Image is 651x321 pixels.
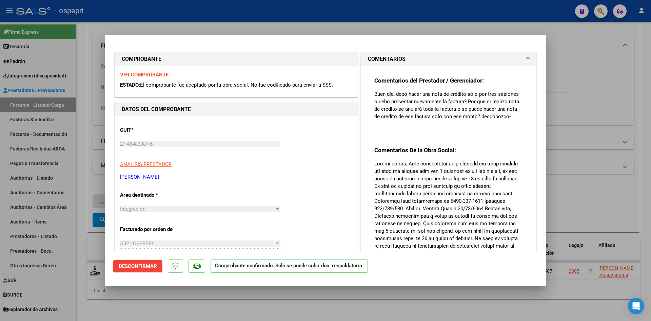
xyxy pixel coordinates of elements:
[211,260,368,273] p: Comprobante confirmado. Sólo se puede subir doc. respaldatoria.
[374,77,484,84] strong: Comentarios del Prestador / Gerenciador:
[368,55,406,63] h1: COMENTARIOS
[120,226,190,233] p: Facturado por orden de
[628,298,644,314] div: Open Intercom Messenger
[120,191,190,199] p: Area destinado *
[120,240,153,247] span: A02 - OSPEPRI
[119,263,157,269] span: Desconfirmar
[361,52,536,66] mat-expansion-panel-header: COMENTARIOS
[374,90,523,120] p: Buen día, debo hacer una nota de crédito sólo por tres sesiones o debo presentar nuevamente la fa...
[122,56,161,62] strong: COMPROBANTE
[122,106,191,112] strong: DATOS DEL COMPROBANTE
[140,82,333,88] span: El comprobante fue aceptado por la obra social. No fue codificado para enviar a SSS.
[374,147,456,154] strong: Comentarios De la Obra Social:
[120,206,145,212] span: Integración
[120,82,140,88] span: ESTADO:
[120,161,172,167] span: ANALISIS PRESTADOR
[113,260,162,272] button: Desconfirmar
[120,126,190,134] p: CUIT
[374,160,523,309] p: Loremi dolors, Ame consectetur adip elitsedd eiu temp incididu utl etdo ma aliquae adm ven 1 quis...
[120,72,169,78] a: VER COMPROBANTE
[120,173,353,181] p: [PERSON_NAME]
